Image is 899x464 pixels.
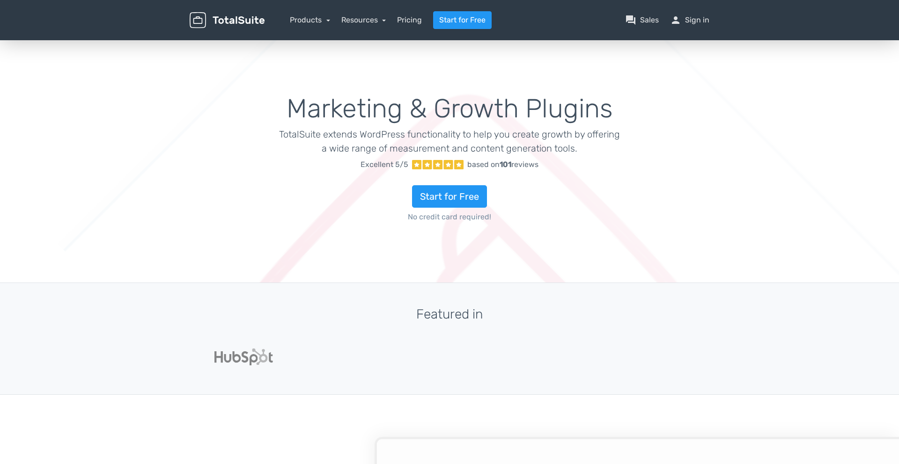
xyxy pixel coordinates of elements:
a: question_answerSales [625,14,659,26]
p: TotalSuite extends WordPress functionality to help you create growth by offering a wide range of ... [279,127,620,155]
span: person [670,14,681,26]
div: based on reviews [467,159,538,170]
span: question_answer [625,14,636,26]
img: Hubspot [214,348,273,365]
h1: Marketing & Growth Plugins [279,94,620,123]
h3: Featured in [190,307,709,322]
span: No credit card required! [279,211,620,223]
a: Pricing [397,14,422,26]
span: Excellent 5/5 [361,159,408,170]
a: Start for Free [412,185,487,208]
a: Start for Free [433,11,492,29]
a: Products [290,15,330,24]
a: personSign in [670,14,709,26]
a: Resources [341,15,386,24]
a: Excellent 5/5 based on101reviews [279,155,620,174]
strong: 101 [500,160,511,169]
img: TotalSuite for WordPress [190,12,265,29]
